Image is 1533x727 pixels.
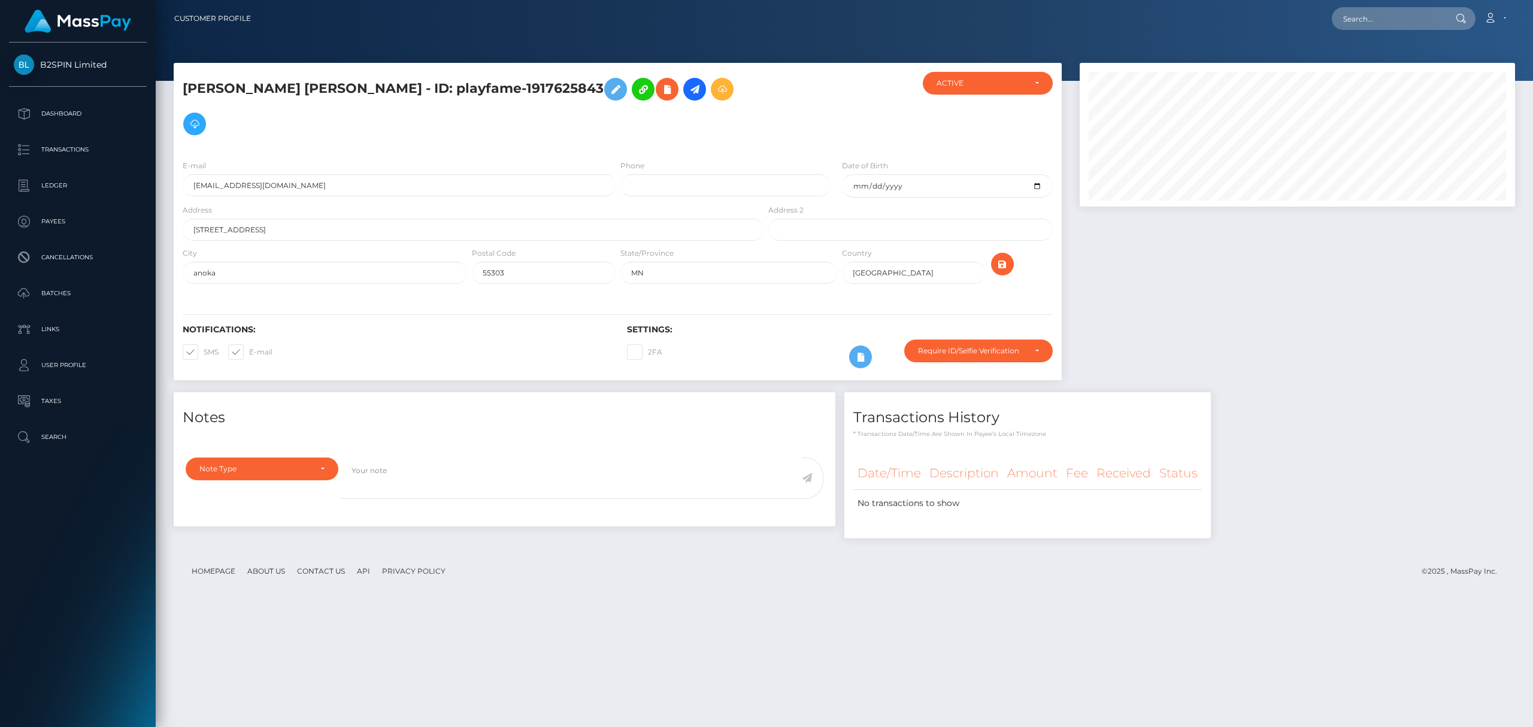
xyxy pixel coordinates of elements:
[620,248,674,259] label: State/Province
[768,205,804,216] label: Address 2
[1062,457,1092,490] th: Fee
[14,141,142,159] p: Transactions
[14,356,142,374] p: User Profile
[923,72,1053,95] button: ACTIVE
[14,320,142,338] p: Links
[1332,7,1444,30] input: Search...
[9,386,147,416] a: Taxes
[1092,457,1155,490] th: Received
[183,205,212,216] label: Address
[9,314,147,344] a: Links
[228,344,272,360] label: E-mail
[14,249,142,266] p: Cancellations
[9,99,147,129] a: Dashboard
[174,6,251,31] a: Customer Profile
[14,428,142,446] p: Search
[937,78,1025,88] div: ACTIVE
[183,160,206,171] label: E-mail
[1422,565,1506,578] div: © 2025 , MassPay Inc.
[9,278,147,308] a: Batches
[9,135,147,165] a: Transactions
[853,457,925,490] th: Date/Time
[352,562,375,580] a: API
[9,243,147,272] a: Cancellations
[183,248,197,259] label: City
[472,248,516,259] label: Postal Code
[9,350,147,380] a: User Profile
[842,160,888,171] label: Date of Birth
[14,284,142,302] p: Batches
[1155,457,1202,490] th: Status
[14,54,34,75] img: B2SPIN Limited
[853,429,1202,438] p: * Transactions date/time are shown in payee's local timezone
[183,407,826,428] h4: Notes
[14,213,142,231] p: Payees
[377,562,450,580] a: Privacy Policy
[925,457,1003,490] th: Description
[9,171,147,201] a: Ledger
[620,160,644,171] label: Phone
[187,562,240,580] a: Homepage
[183,325,609,335] h6: Notifications:
[853,407,1202,428] h4: Transactions History
[292,562,350,580] a: Contact Us
[9,422,147,452] a: Search
[853,490,1202,517] td: No transactions to show
[14,105,142,123] p: Dashboard
[243,562,290,580] a: About Us
[918,346,1025,356] div: Require ID/Selfie Verification
[25,10,131,33] img: MassPay Logo
[9,207,147,237] a: Payees
[14,177,142,195] p: Ledger
[627,344,662,360] label: 2FA
[9,59,147,70] span: B2SPIN Limited
[904,340,1053,362] button: Require ID/Selfie Verification
[627,325,1053,335] h6: Settings:
[199,464,311,474] div: Note Type
[183,72,757,141] h5: [PERSON_NAME] [PERSON_NAME] - ID: playfame-1917625843
[14,392,142,410] p: Taxes
[842,248,872,259] label: Country
[186,458,338,480] button: Note Type
[183,344,219,360] label: SMS
[683,78,706,101] a: Initiate Payout
[1003,457,1062,490] th: Amount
